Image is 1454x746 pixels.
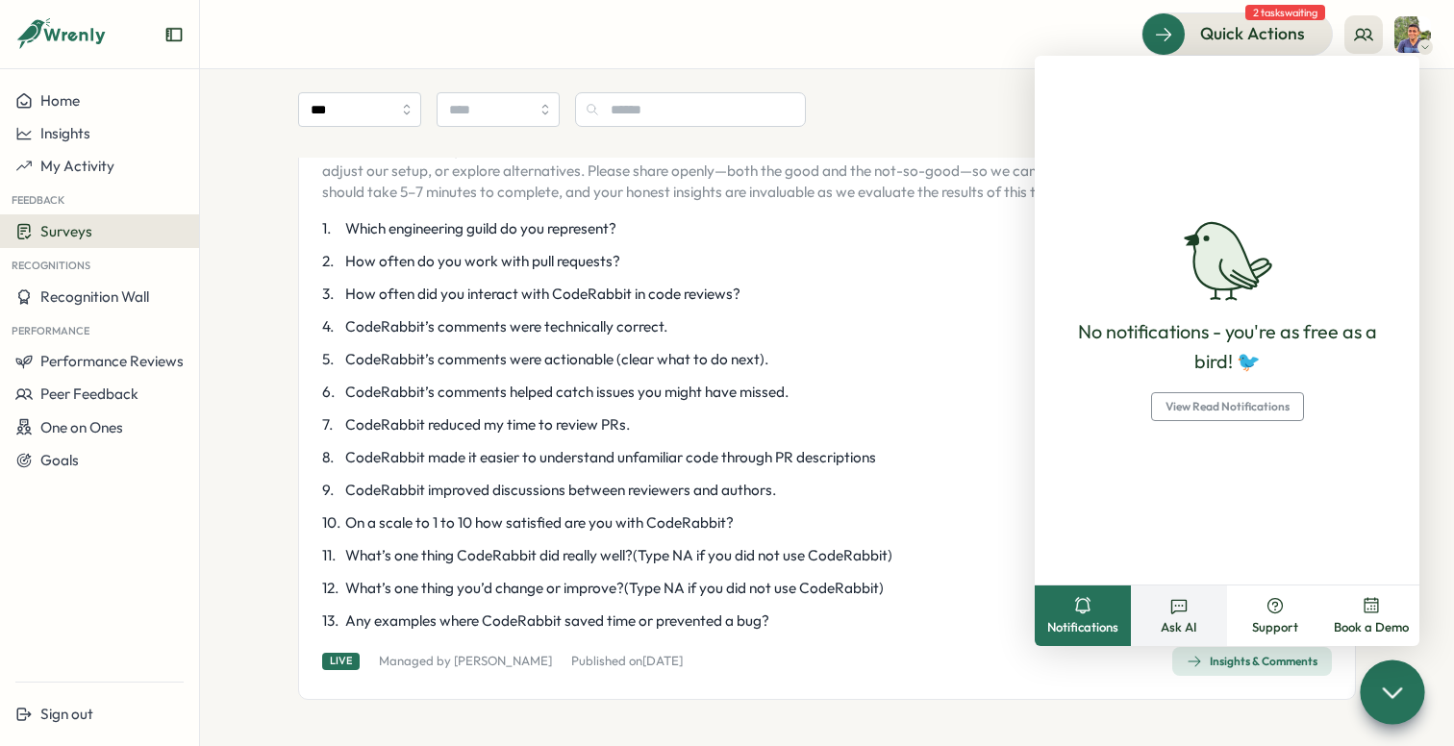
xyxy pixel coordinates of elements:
button: Expand sidebar [164,25,184,44]
span: Surveys [40,222,92,240]
span: CodeRabbit’s comments were actionable (clear what to do next). [345,349,768,370]
span: 8 . [322,447,341,468]
span: View Read Notifications [1166,393,1290,420]
span: CodeRabbit’s comments helped catch issues you might have missed. [345,382,789,403]
span: Goals [40,451,79,469]
span: 3 . [322,284,341,305]
p: Managed by [379,653,552,670]
span: 12 . [322,578,341,599]
button: Insights & Comments [1172,647,1332,676]
p: Published on [571,653,683,670]
p: No notifications - you're as free as a bird! 🐦 [1058,317,1396,377]
span: Performance Reviews [40,352,184,370]
div: Insights & Comments [1187,654,1317,669]
button: Support [1227,585,1323,646]
span: Notifications [1047,619,1118,636]
span: Home [40,91,80,110]
span: My Activity [40,157,114,175]
span: On a scale to 1 to 10 how satisfied are you with CodeRabbit? [345,512,734,534]
span: How often do you work with pull requests? [345,251,620,272]
span: 10 . [322,512,341,534]
span: 13 . [322,610,341,632]
span: Recognition Wall [40,287,149,306]
button: Quick Actions [1141,12,1333,55]
span: 11 . [322,545,341,566]
button: Notifications [1035,585,1131,646]
span: Ask AI [1161,619,1197,636]
span: CodeRabbit improved discussions between reviewers and authors. [345,480,776,501]
div: Live [322,653,360,669]
span: 9 . [322,480,341,501]
span: How often did you interact with CodeRabbit in code reviews? [345,284,740,305]
img: Varghese [1394,16,1431,53]
span: 7 . [322,414,341,435]
button: Book a Demo [1323,585,1419,646]
span: Any examples where CodeRabbit saved time or prevented a bug? [345,610,769,632]
span: 2 . [322,251,341,272]
span: 1 . [322,218,341,239]
a: [PERSON_NAME] [454,653,552,668]
button: Ask AI [1131,585,1227,646]
span: Support [1252,619,1298,636]
span: 2 tasks waiting [1245,5,1325,20]
span: 5 . [322,349,341,370]
span: One on Ones [40,418,123,436]
span: Insights [40,124,90,142]
span: Sign out [40,705,93,723]
span: 4 . [322,316,341,337]
span: CodeRabbit reduced my time to review PRs. [345,414,630,435]
span: Peer Feedback [40,385,138,403]
span: What’s one thing you’d change or improve?(Type NA if you did not use CodeRabbit) [345,578,884,599]
span: Quick Actions [1200,21,1305,46]
span: Which engineering guild do you represent? [345,218,616,239]
span: 6 . [322,382,341,403]
span: CodeRabbit made it easier to understand unfamiliar code through PR descriptions [345,447,876,468]
span: [DATE] [642,653,683,668]
p: We’ve just wrapped up our trial of CodeRabbit, and now we want to hear from you. This survey is d... [322,118,1297,203]
button: View Read Notifications [1151,392,1304,421]
span: Book a Demo [1334,619,1409,636]
span: CodeRabbit’s comments were technically correct. [345,316,667,337]
span: What’s one thing CodeRabbit did really well?(Type NA if you did not use CodeRabbit) [345,545,892,566]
